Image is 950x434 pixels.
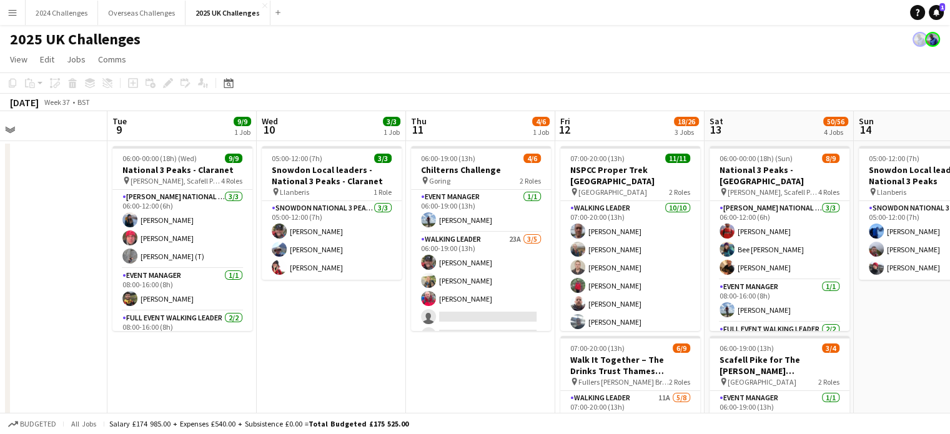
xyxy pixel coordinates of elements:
span: Total Budgeted £175 525.00 [309,419,408,428]
button: Overseas Challenges [98,1,186,25]
span: Edit [40,54,54,65]
div: [DATE] [10,96,39,109]
span: All jobs [69,419,99,428]
a: Edit [35,51,59,67]
app-user-avatar: Andy Baker [925,32,940,47]
button: 2025 UK Challenges [186,1,270,25]
app-user-avatar: Andy Baker [913,32,928,47]
h1: 2025 UK Challenges [10,30,141,49]
span: Budgeted [20,420,56,428]
div: Salary £174 985.00 + Expenses £540.00 + Subsistence £0.00 = [109,419,408,428]
a: Comms [93,51,131,67]
a: View [5,51,32,67]
span: 1 [939,3,945,11]
a: 1 [929,5,944,20]
a: Jobs [62,51,91,67]
span: Comms [98,54,126,65]
button: Budgeted [6,417,58,431]
button: 2024 Challenges [26,1,98,25]
div: BST [77,97,90,107]
span: Jobs [67,54,86,65]
span: View [10,54,27,65]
